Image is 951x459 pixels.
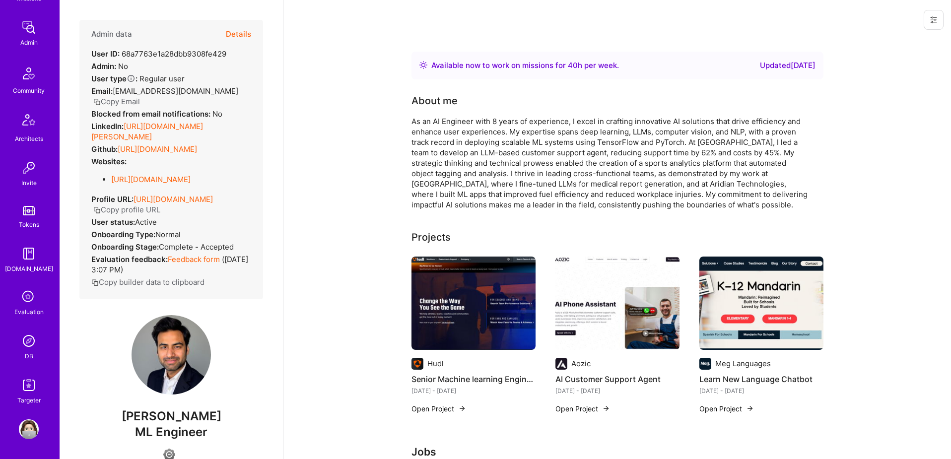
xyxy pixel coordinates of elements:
[91,217,135,227] strong: User status:
[5,263,53,274] div: [DOMAIN_NAME]
[411,403,466,414] button: Open Project
[91,109,212,119] strong: Blocked from email notifications:
[155,230,181,239] span: normal
[699,386,823,396] div: [DATE] - [DATE]
[91,49,226,59] div: 68a7763e1a28dbb9308fe429
[15,133,43,144] div: Architects
[411,116,809,210] div: As an AI Engineer with 8 years of experience, I excel in crafting innovative AI solutions that dr...
[411,257,536,350] img: Senior Machine learning Engineer
[135,217,157,227] span: Active
[555,403,610,414] button: Open Project
[113,86,238,96] span: [EMAIL_ADDRESS][DOMAIN_NAME]
[91,122,203,141] a: [URL][DOMAIN_NAME][PERSON_NAME]
[19,219,39,230] div: Tokens
[91,62,116,71] strong: Admin:
[411,358,423,370] img: Company logo
[91,242,159,252] strong: Onboarding Stage:
[571,358,591,369] div: Aozic
[699,257,823,350] img: Learn New Language Chatbot
[118,144,197,154] a: [URL][DOMAIN_NAME]
[458,404,466,412] img: arrow-right
[132,315,211,394] img: User Avatar
[91,195,134,204] strong: Profile URL:
[91,86,113,96] strong: Email:
[13,85,45,96] div: Community
[91,122,124,131] strong: LinkedIn:
[19,419,39,439] img: User Avatar
[91,74,137,83] strong: User type :
[16,419,41,439] a: User Avatar
[91,61,128,71] div: No
[19,331,39,351] img: Admin Search
[602,404,610,412] img: arrow-right
[19,158,39,178] img: Invite
[411,446,823,458] h3: Jobs
[411,373,536,386] h4: Senior Machine learning Engineer
[91,30,132,39] h4: Admin data
[699,373,823,386] h4: Learn New Language Chatbot
[746,404,754,412] img: arrow-right
[168,255,220,264] a: Feedback form
[555,257,679,350] img: AI Customer Support Agent
[91,144,118,154] strong: Github:
[419,61,427,69] img: Availability
[93,204,160,215] button: Copy profile URL
[19,17,39,37] img: admin teamwork
[715,358,771,369] div: Meg Languages
[17,110,41,133] img: Architects
[699,403,754,414] button: Open Project
[25,351,33,361] div: DB
[19,375,39,395] img: Skill Targeter
[127,74,136,83] i: Help
[19,288,38,307] i: icon SelectionTeam
[111,175,191,184] a: [URL][DOMAIN_NAME]
[17,62,41,85] img: Community
[134,195,213,204] a: [URL][DOMAIN_NAME]
[159,242,234,252] span: Complete - Accepted
[431,60,619,71] div: Available now to work on missions for h per week .
[91,255,168,264] strong: Evaluation feedback:
[93,206,101,214] i: icon Copy
[91,49,120,59] strong: User ID:
[19,244,39,263] img: guide book
[14,307,44,317] div: Evaluation
[226,20,251,49] button: Details
[17,395,41,405] div: Targeter
[91,230,155,239] strong: Onboarding Type:
[568,61,578,70] span: 40
[699,358,711,370] img: Company logo
[79,409,263,424] span: [PERSON_NAME]
[91,73,185,84] div: Regular user
[91,254,251,275] div: ( [DATE] 3:07 PM )
[555,358,567,370] img: Company logo
[91,157,127,166] strong: Websites:
[20,37,38,48] div: Admin
[93,98,101,106] i: icon Copy
[760,60,815,71] div: Updated [DATE]
[93,96,140,107] button: Copy Email
[555,386,679,396] div: [DATE] - [DATE]
[427,358,444,369] div: Hudl
[411,93,458,108] div: About me
[555,373,679,386] h4: AI Customer Support Agent
[91,109,222,119] div: No
[91,277,204,287] button: Copy builder data to clipboard
[91,279,99,286] i: icon Copy
[411,230,451,245] div: Projects
[135,425,207,439] span: ML Engineer
[411,386,536,396] div: [DATE] - [DATE]
[23,206,35,215] img: tokens
[21,178,37,188] div: Invite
